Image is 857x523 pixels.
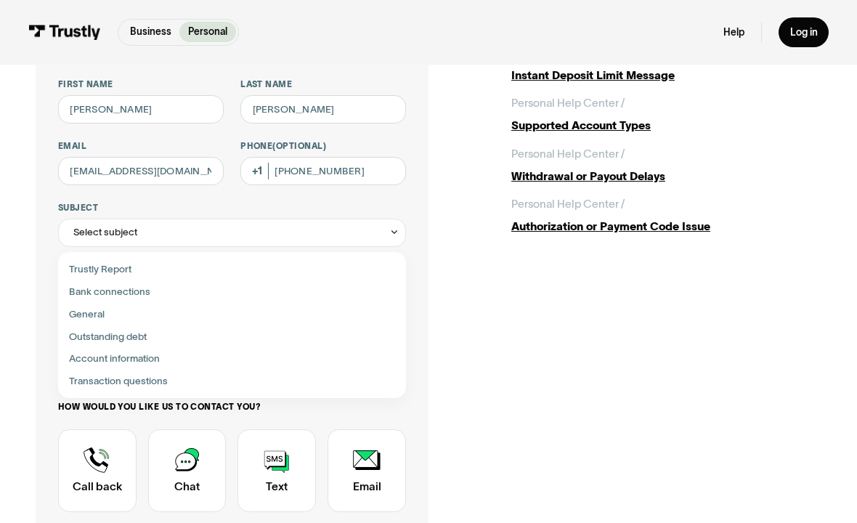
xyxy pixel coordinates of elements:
[511,145,821,185] a: Personal Help Center /Withdrawal or Payout Delays
[511,67,821,84] div: Instant Deposit Limit Message
[58,202,406,213] label: Subject
[58,247,406,399] nav: Select subject
[58,219,406,247] div: Select subject
[511,117,821,134] div: Supported Account Types
[511,145,625,162] div: Personal Help Center /
[511,94,821,134] a: Personal Help Center /Supported Account Types
[272,141,326,150] span: (Optional)
[130,25,171,39] p: Business
[69,373,168,389] span: Transaction questions
[240,95,406,123] input: Howard
[511,218,821,235] div: Authorization or Payment Code Issue
[69,261,131,277] span: Trustly Report
[240,157,406,185] input: (555) 555-5555
[790,26,818,39] div: Log in
[188,25,227,39] p: Personal
[28,25,101,40] img: Trustly Logo
[69,350,160,367] span: Account information
[240,78,406,89] label: Last name
[121,22,179,42] a: Business
[58,401,406,412] label: How would you like us to contact you?
[58,78,224,89] label: First name
[69,306,105,323] span: General
[69,283,150,300] span: Bank connections
[58,95,224,123] input: Alex
[69,328,147,345] span: Outstanding debt
[73,224,137,240] div: Select subject
[511,168,821,185] div: Withdrawal or Payout Delays
[511,195,821,235] a: Personal Help Center /Authorization or Payment Code Issue
[511,94,625,111] div: Personal Help Center /
[58,140,224,151] label: Email
[240,140,406,151] label: Phone
[779,17,829,47] a: Log in
[511,195,625,212] div: Personal Help Center /
[179,22,235,42] a: Personal
[58,157,224,185] input: alex@mail.com
[723,26,744,39] a: Help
